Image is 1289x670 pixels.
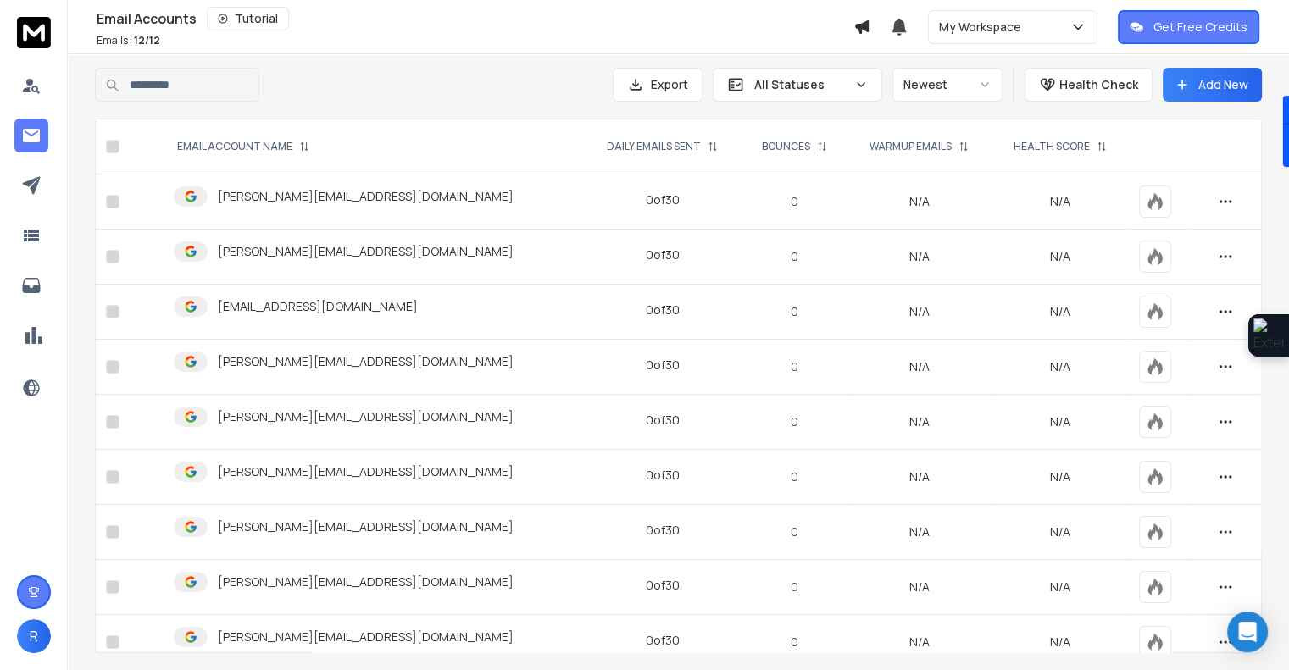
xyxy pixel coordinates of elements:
p: [PERSON_NAME][EMAIL_ADDRESS][DOMAIN_NAME] [218,353,514,370]
div: Open Intercom Messenger [1227,612,1268,652]
div: EMAIL ACCOUNT NAME [177,140,309,153]
button: Add New [1163,68,1262,102]
button: Export [613,68,703,102]
p: [EMAIL_ADDRESS][DOMAIN_NAME] [218,298,418,315]
p: [PERSON_NAME][EMAIL_ADDRESS][DOMAIN_NAME] [218,518,514,535]
div: Email Accounts [97,7,853,30]
p: 0 [752,634,837,651]
div: 0 of 30 [646,467,680,484]
div: 0 of 30 [646,357,680,374]
p: [PERSON_NAME][EMAIL_ADDRESS][DOMAIN_NAME] [218,573,514,590]
button: Newest [892,68,1003,102]
div: 0 of 30 [646,577,680,594]
div: 0 of 30 [646,632,680,649]
td: N/A [847,174,992,230]
td: N/A [847,230,992,285]
p: WARMUP EMAILS [870,140,952,153]
p: N/A [1002,468,1119,485]
p: 0 [752,413,837,430]
button: Tutorial [207,7,289,30]
button: R [17,619,51,653]
p: N/A [1002,193,1119,210]
div: 0 of 30 [646,246,680,263]
p: [PERSON_NAME][EMAIL_ADDRESS][DOMAIN_NAME] [218,243,514,260]
p: N/A [1002,248,1119,265]
p: Emails : [97,34,160,47]
td: N/A [847,615,992,670]
td: N/A [847,450,992,505]
p: 0 [752,468,837,485]
td: N/A [847,395,992,450]
p: 0 [752,579,837,595]
p: N/A [1002,523,1119,540]
div: 0 of 30 [646,522,680,539]
div: 0 of 30 [646,412,680,429]
button: Health Check [1025,68,1153,102]
p: 0 [752,358,837,375]
div: 0 of 30 [646,191,680,208]
p: N/A [1002,579,1119,595]
p: 0 [752,303,837,320]
p: HEALTH SCORE [1014,140,1090,153]
span: 12 / 12 [134,33,160,47]
button: Get Free Credits [1118,10,1259,44]
p: Get Free Credits [1153,19,1247,36]
p: N/A [1002,634,1119,651]
div: 0 of 30 [646,302,680,318]
td: N/A [847,505,992,560]
p: N/A [1002,303,1119,320]
td: N/A [847,340,992,395]
p: [PERSON_NAME][EMAIL_ADDRESS][DOMAIN_NAME] [218,628,514,645]
p: N/A [1002,413,1119,430]
td: N/A [847,560,992,615]
p: [PERSON_NAME][EMAIL_ADDRESS][DOMAIN_NAME] [218,408,514,425]
img: Extension Icon [1253,318,1284,352]
p: Health Check [1059,76,1138,93]
p: DAILY EMAILS SENT [607,140,701,153]
p: 0 [752,523,837,540]
p: 0 [752,193,837,210]
p: All Statuses [754,76,847,93]
p: BOUNCES [762,140,810,153]
p: N/A [1002,358,1119,375]
p: 0 [752,248,837,265]
p: [PERSON_NAME][EMAIL_ADDRESS][DOMAIN_NAME] [218,188,514,205]
p: [PERSON_NAME][EMAIL_ADDRESS][DOMAIN_NAME] [218,463,514,480]
td: N/A [847,285,992,340]
p: My Workspace [939,19,1028,36]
